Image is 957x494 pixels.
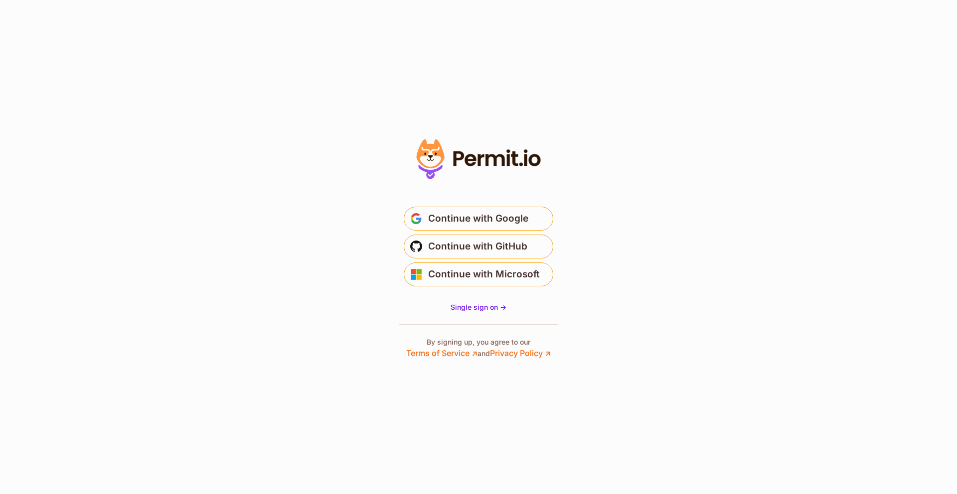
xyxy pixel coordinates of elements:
button: Continue with Microsoft [404,262,553,286]
span: Continue with Google [428,211,528,227]
span: Single sign on -> [451,303,506,311]
button: Continue with Google [404,207,553,231]
span: Continue with GitHub [428,239,527,254]
span: Continue with Microsoft [428,266,540,282]
button: Continue with GitHub [404,235,553,258]
a: Single sign on -> [451,302,506,312]
p: By signing up, you agree to our and [406,337,551,359]
a: Terms of Service ↗ [406,348,478,358]
a: Privacy Policy ↗ [490,348,551,358]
